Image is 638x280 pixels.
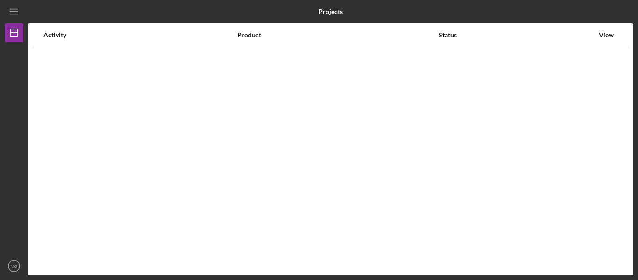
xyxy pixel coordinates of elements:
[5,257,23,275] button: MG
[43,31,236,39] div: Activity
[319,8,343,15] b: Projects
[237,31,438,39] div: Product
[439,31,594,39] div: Status
[595,31,618,39] div: View
[10,264,17,269] text: MG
